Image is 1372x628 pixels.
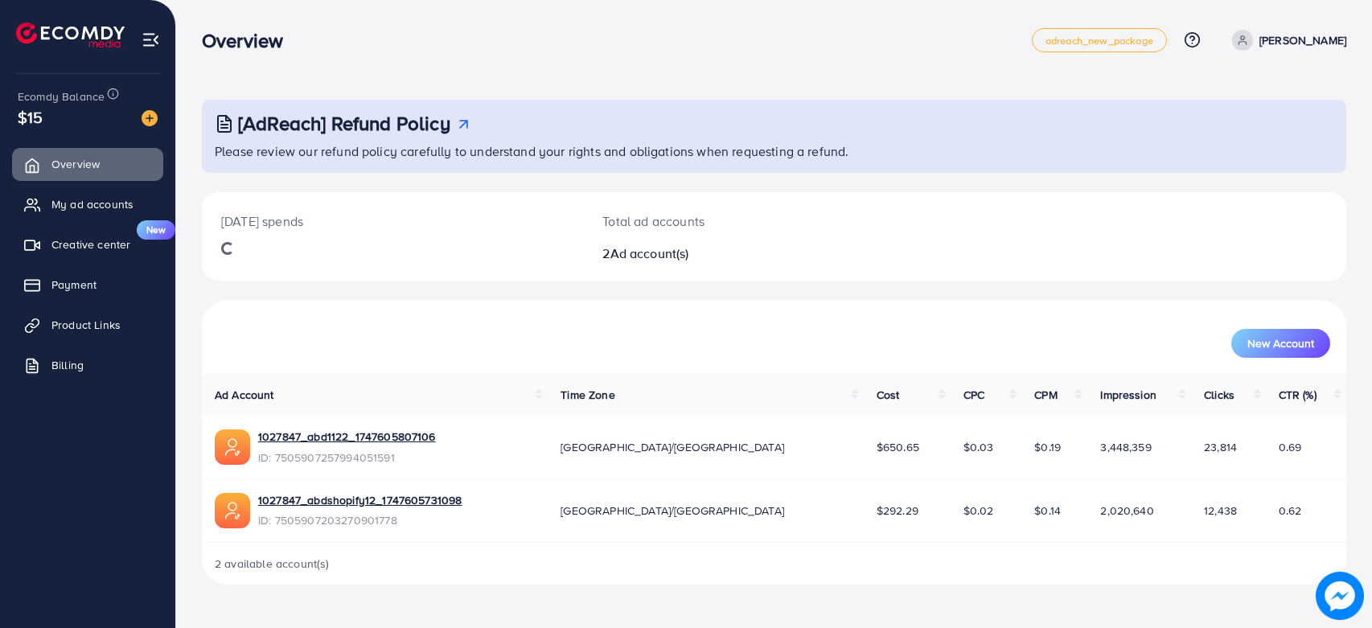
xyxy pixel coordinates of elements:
h3: Overview [202,29,296,52]
h3: [AdReach] Refund Policy [238,112,450,135]
span: Creative center [51,236,130,252]
p: [DATE] spends [221,211,564,231]
span: $292.29 [877,503,918,519]
span: Clicks [1204,387,1234,403]
p: Please review our refund policy carefully to understand your rights and obligations when requesti... [215,142,1337,161]
span: CPC [963,387,984,403]
span: [GEOGRAPHIC_DATA]/[GEOGRAPHIC_DATA] [561,503,784,519]
span: Billing [51,357,84,373]
span: 0.69 [1279,439,1302,455]
a: 1027847_abdshopify12_1747605731098 [258,492,462,508]
img: logo [16,23,125,47]
a: My ad accounts [12,188,163,220]
p: [PERSON_NAME] [1259,31,1346,50]
a: 1027847_abd1122_1747605807106 [258,429,436,445]
span: 2,020,640 [1100,503,1153,519]
a: adreach_new_package [1032,28,1167,52]
span: Payment [51,277,97,293]
a: Billing [12,349,163,381]
h2: 2 [602,246,850,261]
a: Product Links [12,309,163,341]
span: 12,438 [1204,503,1237,519]
span: CTR (%) [1279,387,1317,403]
span: Ad Account [215,387,274,403]
span: Cost [877,387,900,403]
img: menu [142,31,160,49]
span: Ecomdy Balance [18,88,105,105]
span: $0.03 [963,439,994,455]
span: ID: 7505907203270901778 [258,512,462,528]
span: CPM [1034,387,1057,403]
a: Payment [12,269,163,301]
span: $0.14 [1034,503,1061,519]
span: $0.19 [1034,439,1061,455]
img: image [142,110,158,126]
span: Product Links [51,317,121,333]
span: New [137,220,175,240]
a: Overview [12,148,163,180]
span: Time Zone [561,387,614,403]
a: Creative centerNew [12,228,163,261]
p: Total ad accounts [602,211,850,231]
span: Ad account(s) [610,244,689,262]
button: New Account [1231,329,1330,358]
span: $0.02 [963,503,994,519]
a: [PERSON_NAME] [1226,30,1346,51]
span: 23,814 [1204,439,1237,455]
span: Impression [1100,387,1156,403]
span: New Account [1247,338,1314,349]
span: 0.62 [1279,503,1302,519]
span: ID: 7505907257994051591 [258,449,436,466]
img: ic-ads-acc.e4c84228.svg [215,493,250,528]
span: [GEOGRAPHIC_DATA]/[GEOGRAPHIC_DATA] [561,439,784,455]
img: ic-ads-acc.e4c84228.svg [215,429,250,465]
span: 2 available account(s) [215,556,330,572]
span: $650.65 [877,439,919,455]
span: Overview [51,156,100,172]
span: My ad accounts [51,196,134,212]
img: image [1316,572,1364,620]
span: adreach_new_package [1045,35,1153,46]
span: $15 [18,105,43,129]
span: 3,448,359 [1100,439,1151,455]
